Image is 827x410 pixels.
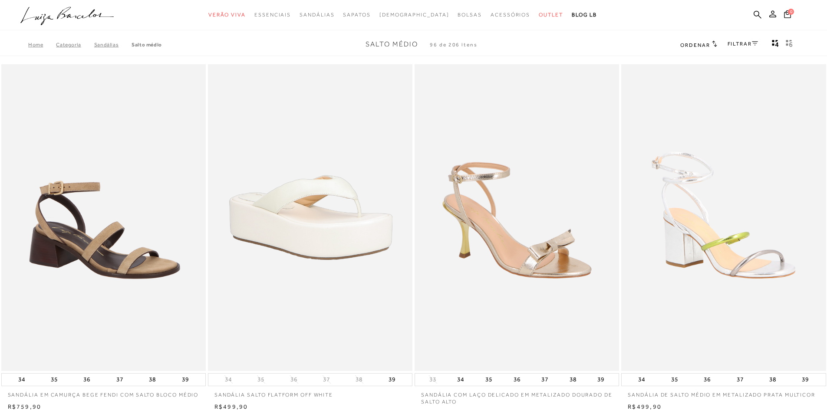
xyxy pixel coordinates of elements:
button: 38 [353,375,365,384]
img: SANDÁLIA EM CAMURÇA BEGE FENDI COM SALTO BLOCO MÉDIO [2,66,205,370]
button: 37 [539,374,551,386]
button: 34 [455,374,467,386]
span: 0 [788,9,794,15]
button: 36 [288,375,300,384]
button: 38 [146,374,158,386]
a: FILTRAR [728,41,758,47]
a: Salto Médio [132,42,162,48]
a: SANDÁLIA COM LAÇO DELICADO EM METALIZADO DOURADO DE SALTO ALTO SANDÁLIA COM LAÇO DELICADO EM META... [415,66,618,370]
span: Sandálias [300,12,334,18]
a: SANDÁLIA DE SALTO MÉDIO EM METALIZADO PRATA MULTICOR SANDÁLIA DE SALTO MÉDIO EM METALIZADO PRATA ... [622,66,825,370]
a: noSubCategoriesText [458,7,482,23]
span: 96 de 206 itens [430,42,478,48]
a: noSubCategoriesText [208,7,246,23]
a: noSubCategoriesText [539,7,563,23]
button: 39 [595,374,607,386]
span: Ordenar [680,42,710,48]
button: 39 [799,374,811,386]
button: 37 [734,374,746,386]
span: R$499,90 [214,403,248,410]
span: Salto Médio [366,40,418,48]
button: 34 [16,374,28,386]
a: SANDÁLIA DE SALTO MÉDIO EM METALIZADO PRATA MULTICOR [621,386,826,399]
button: 33 [427,375,439,384]
a: SANDÁLIA SALTO FLATFORM OFF WHITE [208,386,412,399]
img: SANDÁLIA DE SALTO MÉDIO EM METALIZADO PRATA MULTICOR [622,66,825,370]
img: SANDÁLIA COM LAÇO DELICADO EM METALIZADO DOURADO DE SALTO ALTO [415,66,618,370]
button: 37 [320,375,333,384]
button: 0 [781,10,794,21]
button: 38 [767,374,779,386]
button: 39 [179,374,191,386]
button: 35 [255,375,267,384]
a: Categoria [56,42,94,48]
span: [DEMOGRAPHIC_DATA] [379,12,449,18]
button: gridText6Desc [783,39,795,50]
button: Mostrar 4 produtos por linha [769,39,781,50]
button: 34 [636,374,648,386]
span: Outlet [539,12,563,18]
img: SANDÁLIA SALTO FLATFORM OFF WHITE [209,66,412,370]
button: 38 [567,374,579,386]
a: SANDÁLIA COM LAÇO DELICADO EM METALIZADO DOURADO DE SALTO ALTO [415,386,619,406]
span: Acessórios [491,12,530,18]
a: noSubCategoriesText [379,7,449,23]
a: noSubCategoriesText [254,7,291,23]
a: SANDÁLIA SALTO FLATFORM OFF WHITE SANDÁLIA SALTO FLATFORM OFF WHITE [209,66,412,370]
a: SANDÁLIAS [94,42,132,48]
button: 35 [48,374,60,386]
button: 36 [81,374,93,386]
a: SANDÁLIA EM CAMURÇA BEGE FENDI COM SALTO BLOCO MÉDIO [1,386,206,399]
button: 39 [386,374,398,386]
button: 37 [114,374,126,386]
a: noSubCategoriesText [491,7,530,23]
button: 36 [511,374,523,386]
a: Home [28,42,56,48]
span: R$759,90 [8,403,42,410]
span: Verão Viva [208,12,246,18]
button: 35 [669,374,681,386]
span: Essenciais [254,12,291,18]
span: BLOG LB [572,12,597,18]
span: Bolsas [458,12,482,18]
button: 34 [222,375,234,384]
a: SANDÁLIA EM CAMURÇA BEGE FENDI COM SALTO BLOCO MÉDIO SANDÁLIA EM CAMURÇA BEGE FENDI COM SALTO BLO... [2,66,205,370]
a: noSubCategoriesText [343,7,370,23]
button: 36 [701,374,713,386]
span: R$499,90 [628,403,662,410]
span: Sapatos [343,12,370,18]
a: BLOG LB [572,7,597,23]
button: 35 [483,374,495,386]
a: noSubCategoriesText [300,7,334,23]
